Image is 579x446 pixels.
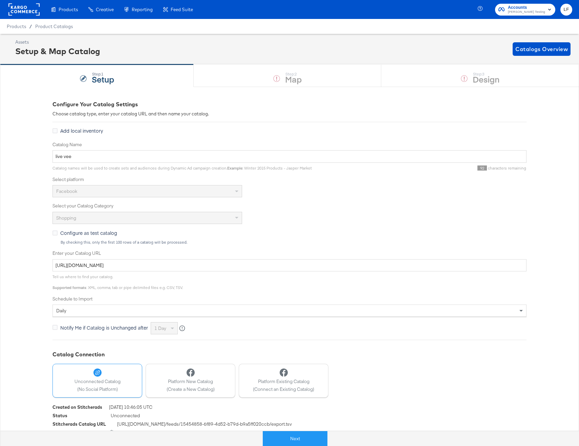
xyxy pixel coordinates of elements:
div: Status [52,412,67,419]
span: (Connect an Existing Catalog) [253,386,314,393]
div: By checking this, only the first 100 rows of a catalog will be processed. [60,240,527,245]
span: Platform New Catalog [167,378,215,385]
button: Accounts[PERSON_NAME] Testing [495,4,555,16]
div: Assets [15,39,100,45]
button: LF [560,4,572,16]
span: Configure as test catalog [60,229,117,236]
span: Feed Suite [171,7,193,12]
strong: Setup [92,73,114,85]
span: Products [59,7,78,12]
div: characters remaining [312,165,527,171]
span: Catalogs Overview [515,44,568,54]
label: Catalog Name [52,141,527,148]
span: daily [56,308,66,314]
span: Unconnected [111,412,140,421]
button: Platform Existing Catalog(Connect an Existing Catalog) [239,364,328,398]
span: [DATE] 10:46:05 UTC [109,404,152,412]
input: Name your catalog e.g. My Dynamic Product Catalog [52,150,527,163]
span: Catalog names will be used to create sets and audiences during Dynamic Ad campaign creation. : Wi... [52,165,312,171]
span: Tell us where to find your catalog. : XML, comma, tab or pipe delimited files e.g. CSV, TSV. [52,274,183,290]
span: Add local inventory [60,127,103,134]
div: Configure Your Catalog Settings [52,101,527,108]
a: Product Catalogs [35,24,73,29]
span: Facebook [56,188,77,194]
div: Catalog Connection [52,351,527,358]
button: Unconnected Catalog(No Social Platform) [52,364,142,398]
div: Created on Stitcherads [52,404,102,410]
span: Products [7,24,26,29]
input: Enter Catalog URL, e.g. http://www.example.com/products.xml [52,259,527,272]
span: (No Social Platform) [74,386,121,393]
div: Setup & Map Catalog [15,45,100,57]
span: Notify Me if Catalog is Unchanged after [60,324,148,331]
div: Stitcherads Catalog URL [52,421,106,427]
label: Enter your Catalog URL [52,250,527,257]
span: [PERSON_NAME] Testing [508,9,545,15]
span: LF [563,6,570,14]
strong: Example [227,165,242,171]
button: Catalogs Overview [513,42,571,56]
label: Select platform [52,176,527,183]
div: Choose catalog type, enter your catalog URL and then name your catalog. [52,111,527,117]
div: Step: 1 [92,72,114,76]
span: Reporting [132,7,153,12]
span: [URL][DOMAIN_NAME] /feeds/ 15454858-6f89-4d52-b79d-b9a5ff020ccb /export.tsv [117,421,292,429]
span: Creative [96,7,114,12]
span: Accounts [508,4,545,11]
span: 1 day [154,325,166,331]
strong: Supported formats [52,285,86,290]
label: Schedule to Import [52,296,527,302]
span: Platform Existing Catalog [253,378,314,385]
span: / [26,24,35,29]
button: Platform New Catalog(Create a New Catalog) [146,364,235,398]
span: 92 [477,165,487,171]
label: Select your Catalog Category [52,203,527,209]
span: Unconnected Catalog [74,378,121,385]
span: (Create a New Catalog) [167,386,215,393]
span: Shopping [56,215,76,221]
